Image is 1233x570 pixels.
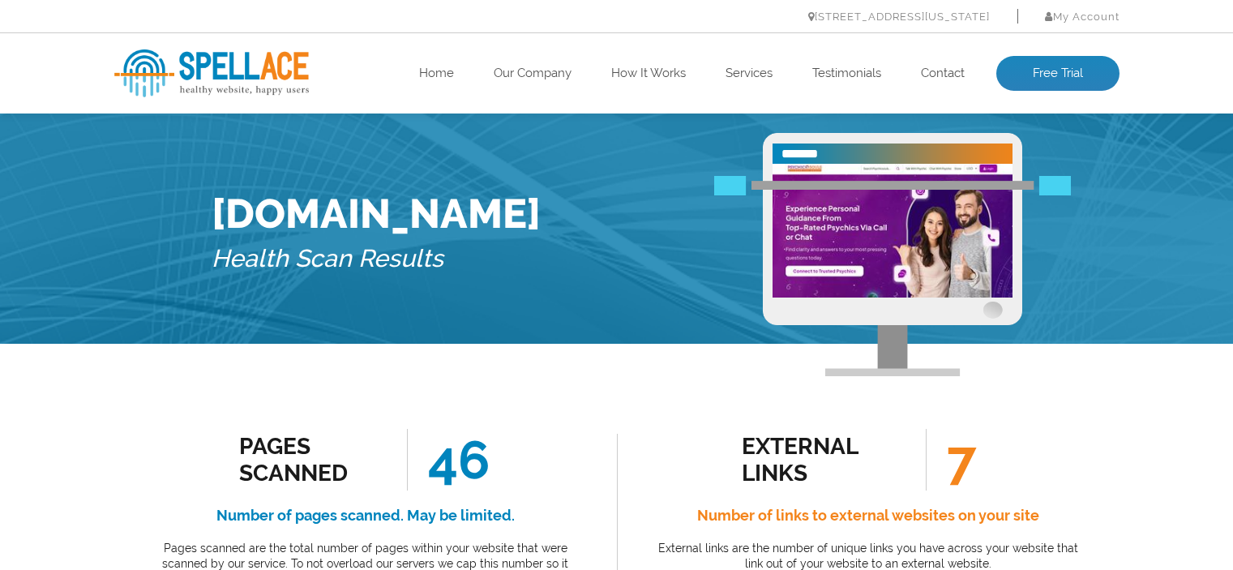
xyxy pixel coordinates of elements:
h4: Number of links to external websites on your site [653,503,1083,529]
img: Free Webiste Analysis [763,133,1022,376]
h4: Number of pages scanned. May be limited. [151,503,580,529]
span: 7 [926,429,976,491]
h5: Health Scan Results [212,238,541,281]
div: external links [742,433,888,486]
img: Free Website Analysis [773,164,1013,298]
span: 46 [407,429,490,491]
div: Pages Scanned [239,433,386,486]
img: Free Webiste Analysis [714,177,1071,196]
h1: [DOMAIN_NAME] [212,190,541,238]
